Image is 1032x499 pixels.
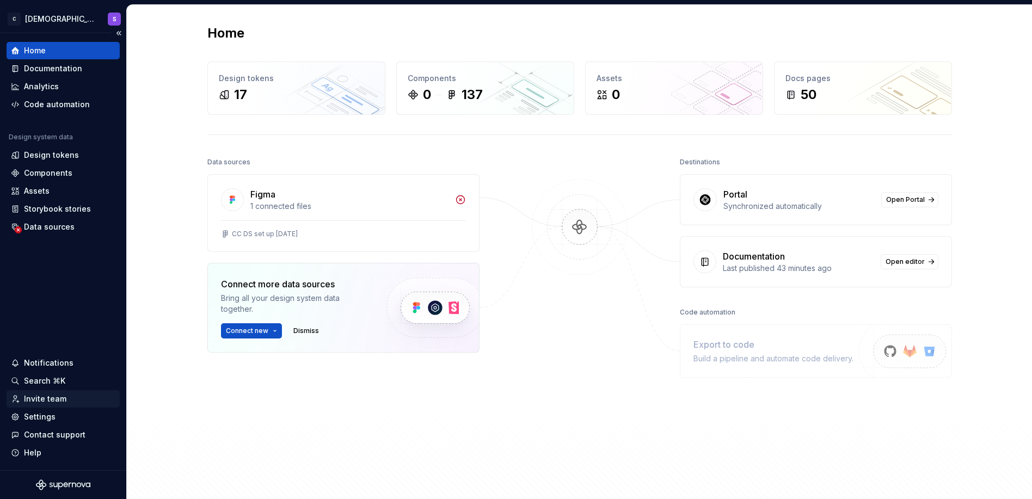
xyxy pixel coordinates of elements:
[232,230,298,238] div: CC DS set up [DATE]
[881,254,938,269] a: Open editor
[8,13,21,26] div: C
[680,305,735,320] div: Code automation
[886,257,925,266] span: Open editor
[785,73,941,84] div: Docs pages
[24,99,90,110] div: Code automation
[7,426,120,443] button: Contact support
[25,14,95,24] div: [DEMOGRAPHIC_DATA] Digital
[7,390,120,408] a: Invite team
[219,73,374,84] div: Design tokens
[881,192,938,207] a: Open Portal
[7,42,120,59] a: Home
[24,204,91,214] div: Storybook stories
[612,86,620,103] div: 0
[24,358,73,368] div: Notifications
[2,7,124,30] button: C[DEMOGRAPHIC_DATA] DigitalS
[585,61,763,115] a: Assets0
[24,81,59,92] div: Analytics
[234,86,247,103] div: 17
[723,250,785,263] div: Documentation
[408,73,563,84] div: Components
[462,86,483,103] div: 137
[597,73,752,84] div: Assets
[7,372,120,390] button: Search ⌘K
[221,293,368,315] div: Bring all your design system data together.
[221,323,282,338] button: Connect new
[7,96,120,113] a: Code automation
[24,447,41,458] div: Help
[7,146,120,164] a: Design tokens
[7,200,120,218] a: Storybook stories
[801,86,816,103] div: 50
[7,78,120,95] a: Analytics
[207,155,250,170] div: Data sources
[226,326,268,335] span: Connect new
[723,201,875,212] div: Synchronized automatically
[36,479,90,490] svg: Supernova Logo
[693,353,853,364] div: Build a pipeline and automate code delivery.
[7,444,120,461] button: Help
[7,60,120,77] a: Documentation
[680,155,720,170] div: Destinations
[221,278,368,291] div: Connect more data sources
[24,168,72,178] div: Components
[207,174,480,252] a: Figma1 connected filesCC DS set up [DATE]
[207,61,385,115] a: Design tokens17
[288,323,324,338] button: Dismiss
[24,375,65,386] div: Search ⌘K
[7,408,120,426] a: Settings
[24,429,85,440] div: Contact support
[24,411,56,422] div: Settings
[250,188,275,201] div: Figma
[207,24,244,42] h2: Home
[693,338,853,351] div: Export to code
[9,133,73,141] div: Design system data
[24,150,79,161] div: Design tokens
[24,393,66,404] div: Invite team
[396,61,574,115] a: Components0137
[7,354,120,372] button: Notifications
[7,218,120,236] a: Data sources
[886,195,925,204] span: Open Portal
[723,188,747,201] div: Portal
[250,201,449,212] div: 1 connected files
[111,26,126,41] button: Collapse sidebar
[24,63,82,74] div: Documentation
[293,326,319,335] span: Dismiss
[7,182,120,200] a: Assets
[24,45,46,56] div: Home
[113,15,116,23] div: S
[24,221,75,232] div: Data sources
[7,164,120,182] a: Components
[24,186,50,196] div: Assets
[774,61,952,115] a: Docs pages50
[423,86,431,103] div: 0
[723,263,874,274] div: Last published 43 minutes ago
